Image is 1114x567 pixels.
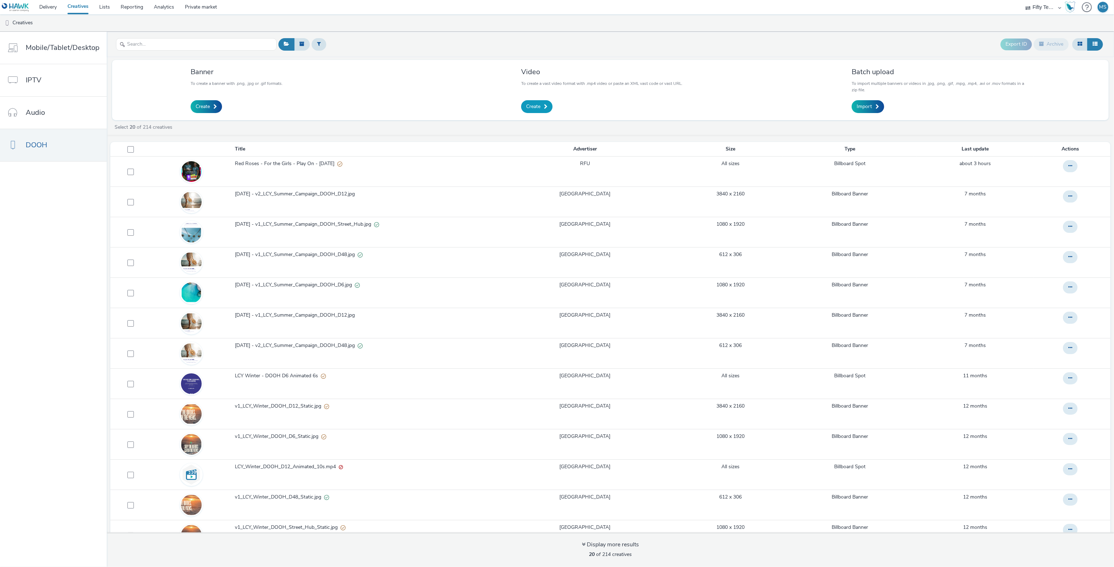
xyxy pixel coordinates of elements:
a: v1_LCY_Winter_DOOH_Street_Hub_Static.jpgPartially valid [235,524,492,535]
a: [GEOGRAPHIC_DATA] [560,463,611,470]
a: Billboard Banner [832,190,868,198]
div: Partially valid [341,524,346,531]
span: [DATE] - v1_LCY_Summer_Campaign_DOOH_Street_Hub.jpg [235,221,374,228]
div: Partially valid [321,433,326,440]
th: Type [783,142,917,157]
a: Billboard Spot [834,160,866,167]
span: 12 months [963,494,987,500]
img: 3e44ce65-5031-447f-b659-fedb2425066f.jpg [181,191,202,212]
a: Create [191,100,222,113]
a: 3840 x 2160 [716,403,745,410]
a: 8 January 2025, 11:13 [964,251,986,258]
img: b691170f-e4bc-4d74-a102-824cbbb79b7e.jpg [181,366,202,402]
button: Export ID [1000,39,1032,50]
a: Billboard Banner [832,524,868,531]
a: 612 x 306 [719,494,742,501]
a: Billboard Spot [834,372,866,379]
span: 11 months [963,372,987,379]
a: 1080 x 1920 [716,221,745,228]
a: [DATE] - v1_LCY_Summer_Campaign_DOOH_D12.jpg [235,312,492,322]
span: IPTV [26,75,41,85]
img: ae4253d2-a7d4-417d-b51b-0f1ea2de496d.jpg [181,495,202,515]
span: v1_LCY_Winter_DOOH_Street_Hub_Static.jpg [235,524,341,531]
a: 8 January 2025, 11:13 [964,221,986,228]
div: Partially valid [324,403,329,410]
div: Hawk Academy [1065,1,1075,13]
a: Import [852,100,884,113]
img: 66f1ea5d-d52a-456f-8622-899826661011.jpg [181,153,202,190]
a: 8 January 2025, 11:13 [964,312,986,319]
span: Import [857,103,872,110]
div: MS [1099,2,1107,12]
a: Select of 214 creatives [114,124,175,131]
a: 3840 x 2160 [716,190,745,198]
a: LCY_Winter_DOOH_D12_Animated_10s.mp4Invalid [235,463,492,474]
a: Hawk Academy [1065,1,1078,13]
div: Display more results [582,541,639,549]
img: c933c27c-6026-4438-ab71-a038a6fe6b97.jpg [181,214,202,251]
a: 24 September 2024, 12:51 [963,372,987,379]
span: [DATE] - v1_LCY_Summer_Campaign_DOOH_D12.jpg [235,312,358,319]
a: [GEOGRAPHIC_DATA] [560,372,611,379]
span: v1_LCY_Winter_DOOH_D12_Static.jpg [235,403,324,410]
div: 5 September 2024, 17:03 [963,494,987,501]
a: Billboard Spot [834,463,866,470]
div: 8 January 2025, 11:13 [964,342,986,349]
a: [GEOGRAPHIC_DATA] [560,221,611,228]
p: To create a vast video format with .mp4 video or paste an XML vast code or vast URL. [521,80,682,87]
a: [GEOGRAPHIC_DATA] [560,524,611,531]
th: Title [234,142,492,157]
th: Size [678,142,783,157]
a: LCY Winter - DOOH D6 Animated 6sPartially valid [235,372,492,383]
a: Billboard Banner [832,281,868,288]
a: 5 September 2024, 17:03 [963,524,987,531]
span: Create [526,103,540,110]
span: 12 months [963,433,987,440]
span: v1_LCY_Winter_DOOH_D6_Static.jpg [235,433,321,440]
a: 8 January 2025, 11:13 [964,281,986,288]
span: 7 months [964,281,986,288]
span: v1_LCY_Winter_DOOH_D48_Static.jpg [235,494,324,501]
button: Archive [1034,38,1069,50]
a: All sizes [721,463,740,470]
a: 5 September 2024, 17:03 [963,433,987,440]
a: Red Roses - For the Girls - Play On - [DATE]Partially valid [235,160,492,171]
a: 612 x 306 [719,342,742,349]
a: [GEOGRAPHIC_DATA] [560,403,611,410]
span: 12 months [963,524,987,531]
span: 12 months [963,403,987,409]
a: [DATE] - v1_LCY_Summer_Campaign_DOOH_D6.jpgValid [235,281,492,292]
strong: 20 [589,551,595,558]
a: 1080 x 1920 [716,524,745,531]
a: 5 September 2024, 17:03 [963,403,987,410]
a: [GEOGRAPHIC_DATA] [560,312,611,319]
img: dooh [4,20,11,27]
span: of 214 creatives [589,551,632,558]
a: 18 August 2025, 9:38 [959,160,991,167]
th: Actions [1033,142,1110,157]
a: 8 January 2025, 11:13 [964,190,986,198]
img: dcc0b741-51c9-4c12-8f21-e670b37ab8bb.jpg [181,343,202,364]
a: [DATE] - v1_LCY_Summer_Campaign_DOOH_Street_Hub.jpgValid [235,221,492,231]
a: Billboard Banner [832,251,868,258]
a: Create [521,100,553,113]
a: [GEOGRAPHIC_DATA] [560,281,611,288]
a: Billboard Banner [832,342,868,349]
span: [DATE] - v2_LCY_Summer_Campaign_DOOH_D48.jpg [235,342,358,349]
span: 7 months [964,251,986,258]
button: Table [1087,38,1103,50]
a: Billboard Banner [832,494,868,501]
a: [GEOGRAPHIC_DATA] [560,251,611,258]
span: LCY_Winter_DOOH_D12_Animated_10s.mp4 [235,463,339,470]
button: Grid [1072,38,1088,50]
a: v1_LCY_Winter_DOOH_D48_Static.jpgValid [235,494,492,504]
